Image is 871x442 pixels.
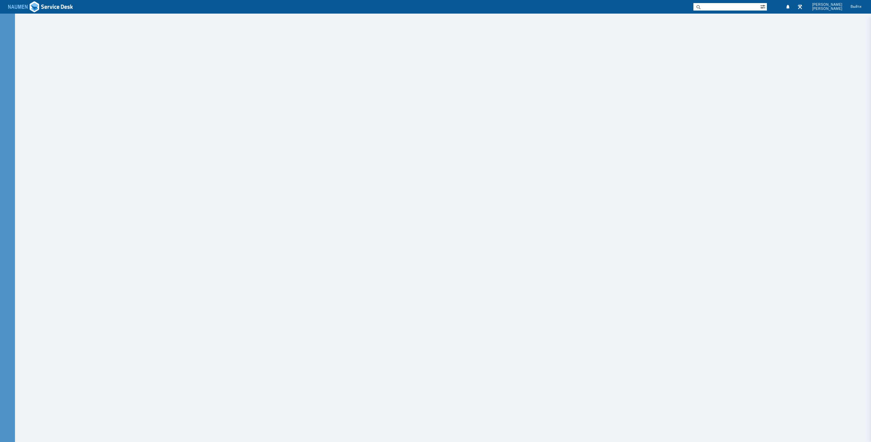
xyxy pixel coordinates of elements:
[760,3,767,10] span: Расширенный поиск
[812,3,842,7] span: [PERSON_NAME]
[8,1,73,13] a: Перейти на домашнюю страницу
[796,3,804,11] a: Перейти в интерфейс администратора
[8,1,73,13] img: Ad3g3kIAYj9CAAAAAElFTkSuQmCC
[812,7,842,11] span: [PERSON_NAME]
